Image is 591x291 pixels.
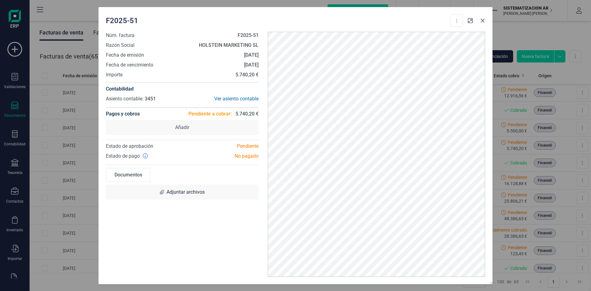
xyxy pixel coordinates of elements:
[107,169,150,181] div: Documentos
[167,188,205,196] span: Adjuntar archivos
[106,143,153,149] span: Estado de aprobación
[106,152,140,160] span: Estado de pago
[238,32,259,38] strong: F2025-51
[244,62,259,68] strong: [DATE]
[188,110,232,118] span: Pendiente a cobrar:
[235,72,259,78] strong: 5.740,20 €
[106,71,123,79] span: Importe
[106,85,259,93] h4: Contabilidad
[106,108,140,120] h4: Pagos y cobros
[106,185,259,200] div: Adjuntar archivos
[182,143,263,150] div: Pendiente
[106,51,144,59] span: Fecha de emisión
[106,96,143,102] span: Asiento contable:
[182,152,263,160] div: No pagado
[106,32,135,39] span: Núm. factura
[199,42,259,48] strong: HOLSTEIN MARKETING SL
[106,42,135,49] span: Razón Social
[235,110,259,118] span: 5.740,20 €
[106,16,138,26] span: F2025-51
[244,52,259,58] strong: [DATE]
[182,95,259,103] div: Ver asiento contable
[145,96,156,102] span: 3451
[106,61,153,69] span: Fecha de vencimiento
[175,124,189,131] span: Añadir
